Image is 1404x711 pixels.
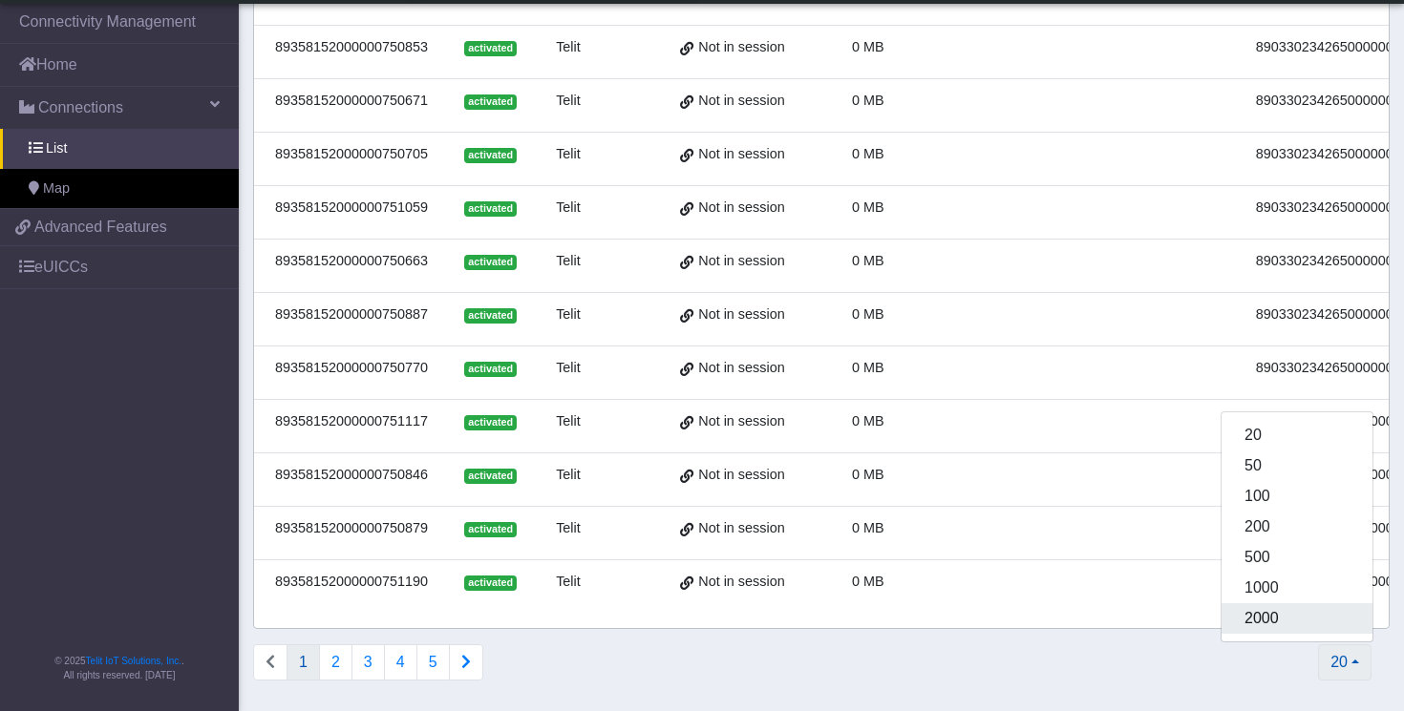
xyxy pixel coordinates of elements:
[1222,542,1372,573] button: 500
[698,304,784,325] span: Not in session
[266,198,437,219] div: 89358152000000751059
[319,644,352,680] button: 2
[1318,644,1372,680] button: 20
[1222,573,1372,603] button: 1000
[852,253,884,268] span: 0 MB
[543,91,592,112] div: Telit
[464,308,517,324] span: activated
[1222,481,1372,512] button: 100
[266,572,437,593] div: 89358152000000751190
[464,415,517,430] span: activated
[698,251,784,272] span: Not in session
[698,465,784,486] span: Not in session
[543,251,592,272] div: Telit
[852,39,884,54] span: 0 MB
[1222,420,1372,450] button: 20
[698,518,784,539] span: Not in session
[266,37,437,58] div: 89358152000000750853
[1222,450,1372,481] button: 50
[464,255,517,270] span: activated
[464,469,517,484] span: activated
[253,644,483,680] nav: Connections list navigation
[86,656,181,666] a: Telit IoT Solutions, Inc.
[852,199,884,215] span: 0 MB
[464,201,517,217] span: activated
[266,465,437,486] div: 89358152000000750846
[543,411,592,432] div: Telit
[852,146,884,161] span: 0 MB
[698,572,784,593] span: Not in session
[543,465,592,486] div: Telit
[852,93,884,108] span: 0 MB
[266,358,437,379] div: 89358152000000750770
[852,413,884,429] span: 0 MB
[34,216,167,239] span: Advanced Features
[464,94,517,110] span: activated
[543,37,592,58] div: Telit
[698,144,784,165] span: Not in session
[698,198,784,219] span: Not in session
[464,522,517,537] span: activated
[464,41,517,56] span: activated
[543,358,592,379] div: Telit
[1221,411,1373,642] div: 20
[1222,512,1372,542] button: 200
[46,138,67,159] span: List
[852,574,884,589] span: 0 MB
[43,178,70,199] span: Map
[698,37,784,58] span: Not in session
[852,306,884,322] span: 0 MB
[852,520,884,535] span: 0 MB
[416,644,450,680] button: 5
[266,251,437,272] div: 89358152000000750663
[698,91,784,112] span: Not in session
[852,467,884,482] span: 0 MB
[464,148,517,163] span: activated
[1222,603,1372,634] button: 2000
[698,411,784,432] span: Not in session
[287,644,320,680] button: 1
[266,518,437,539] div: 89358152000000750879
[852,360,884,375] span: 0 MB
[351,644,385,680] button: 3
[38,96,123,119] span: Connections
[384,644,417,680] button: 4
[464,575,517,591] span: activated
[266,144,437,165] div: 89358152000000750705
[266,411,437,432] div: 89358152000000751117
[698,358,784,379] span: Not in session
[266,304,437,325] div: 89358152000000750887
[266,91,437,112] div: 89358152000000750671
[543,572,592,593] div: Telit
[543,198,592,219] div: Telit
[543,304,592,325] div: Telit
[543,144,592,165] div: Telit
[543,518,592,539] div: Telit
[464,362,517,377] span: activated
